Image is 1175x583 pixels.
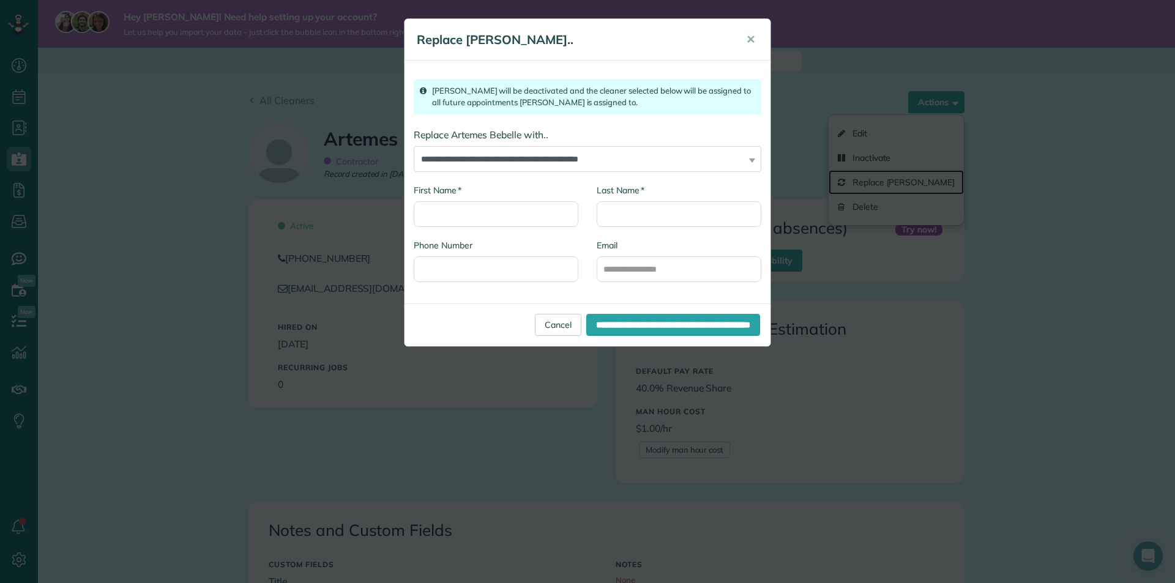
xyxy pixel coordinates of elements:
[597,184,644,196] label: Last Name
[414,239,578,251] label: Phone Number
[417,31,729,48] h5: Replace [PERSON_NAME]..
[414,184,461,196] label: First Name
[535,314,581,336] a: Cancel
[746,32,755,46] span: ✕
[414,130,761,140] h4: Replace Artemes Bebelle with..
[597,239,761,251] label: Email
[414,79,761,114] div: [PERSON_NAME] will be deactivated and the cleaner selected below will be assigned to all future a...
